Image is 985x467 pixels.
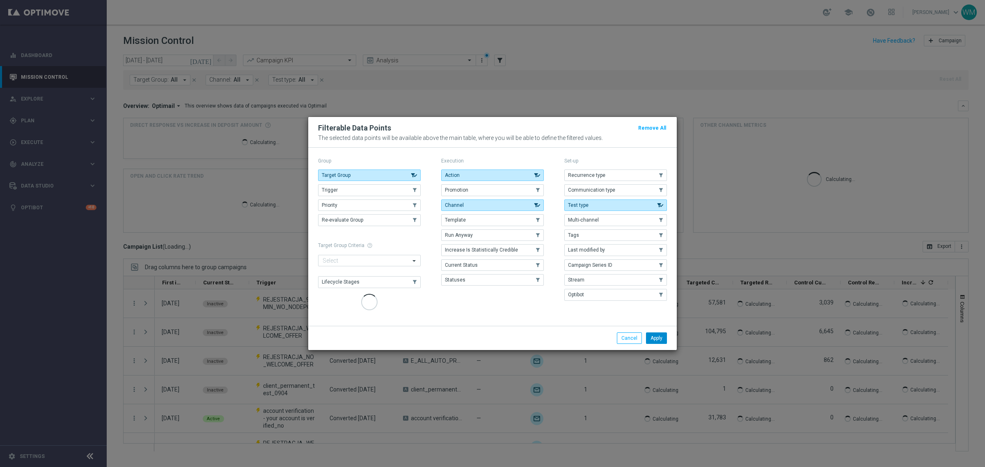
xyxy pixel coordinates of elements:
button: Trigger [318,184,421,196]
span: Last modified by [568,247,605,253]
span: Communication type [568,187,615,193]
button: Lifecycle Stages [318,276,421,288]
button: Increase Is Statistically Credible [441,244,544,256]
span: Test type [568,202,589,208]
h1: Target Group Criteria [318,243,421,248]
p: Group [318,158,421,164]
button: Template [441,214,544,226]
span: Statuses [445,277,465,283]
button: Optibot [564,289,667,300]
span: Target Group [322,172,350,178]
span: help_outline [367,243,373,248]
span: Current Status [445,262,478,268]
span: Campaign Series ID [568,262,612,268]
button: Promotion [441,184,544,196]
button: Campaign Series ID [564,259,667,271]
span: Promotion [445,187,468,193]
button: Test type [564,199,667,211]
button: Channel [441,199,544,211]
p: Execution [441,158,544,164]
span: Increase Is Statistically Credible [445,247,518,253]
span: Stream [568,277,584,283]
button: Re-evaluate Group [318,214,421,226]
h2: Filterable Data Points [318,123,391,133]
span: Channel [445,202,464,208]
span: Priority [322,202,337,208]
p: Set-up [564,158,667,164]
button: Recurrence type [564,169,667,181]
span: Re-evaluate Group [322,217,363,223]
button: Multi-channel [564,214,667,226]
button: Target Group [318,169,421,181]
span: Optibot [568,292,584,298]
span: Recurrence type [568,172,605,178]
button: Communication type [564,184,667,196]
p: The selected data points will be available above the main table, where you will be able to define... [318,135,667,141]
button: Statuses [441,274,544,286]
button: Apply [646,332,667,344]
button: Tags [564,229,667,241]
span: Tags [568,232,579,238]
button: Priority [318,199,421,211]
button: Current Status [441,259,544,271]
button: Run Anyway [441,229,544,241]
span: Multi-channel [568,217,599,223]
button: Action [441,169,544,181]
button: Stream [564,274,667,286]
span: Action [445,172,460,178]
span: Lifecycle Stages [322,279,360,285]
button: Last modified by [564,244,667,256]
span: Template [445,217,466,223]
button: Remove All [637,124,667,133]
span: Run Anyway [445,232,473,238]
button: Cancel [617,332,642,344]
span: Trigger [322,187,338,193]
